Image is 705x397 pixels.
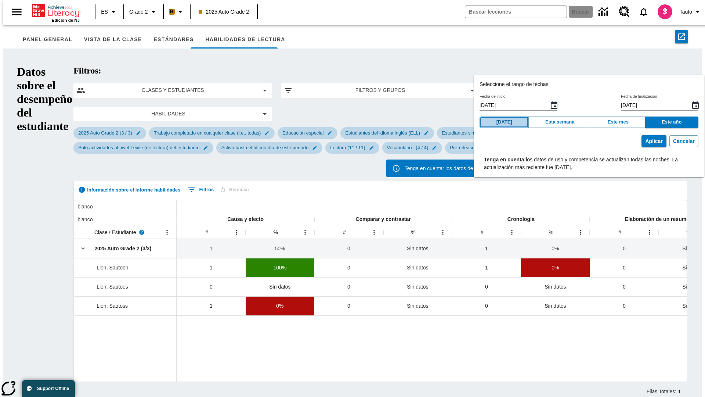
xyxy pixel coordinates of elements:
div: Editar Seleccionado filtro de Activo hasta el último día de este periodo elemento de submenú [216,142,322,154]
button: Aplicar [641,135,666,147]
span: 0 [623,264,626,272]
span: 0 [623,283,626,291]
div: 0, Sautoss Lion completó 0 preguntas para Cronología. [452,296,521,315]
span: 0 [347,302,350,310]
div: 0%, La puntuación promedio del primer intento de Sautoss Lion para Causa y efecto es 0%. [246,296,315,315]
div: Sin datos%, Sautoes Lion no tiene datos para Causa y efecto. [246,277,315,296]
button: Abrir menú [575,227,586,238]
span: Educación especial [278,130,328,136]
div: Editar Seleccionado filtro de Solo actividades al nivel Lexile (de lectura) del estudiante elemen... [73,142,213,154]
span: Estudiantes del idioma inglés (ELL) [341,130,424,136]
span: Grado 2 [129,8,148,16]
span: 0 [623,245,626,253]
h1: Datos sobre el desempeño del estudiante [17,65,72,394]
span: Sin datos [682,283,704,291]
button: Abrir menú [437,227,448,238]
span: Comparar y contrastar [356,216,411,222]
span: 1 [485,264,488,272]
div: Tenga en cuenta: los datos de dominio de habilidades se actualizan todas las noches. La última ac... [405,162,681,175]
label: Fecha de inicio [480,94,506,99]
span: % [686,229,691,235]
span: 1 [485,245,488,253]
span: # [481,229,484,235]
div: 0, Sautoes Lion completó 0 preguntas para Cronología. [452,277,521,296]
span: Sin datos [407,245,428,253]
span: 0 [347,245,350,253]
h2: Filtros: [73,66,687,76]
span: 50 % [275,245,285,253]
button: Seleccione las clases y los estudiantes opción del menú [76,86,269,95]
span: 0 [347,283,350,291]
div: 1, El número promedio de preguntas completadas por 2025 Auto Grade 2 (3/3) para Causa y efecto es 1. [177,239,246,258]
div: Sin datos%, Sautoes Lion no tiene datos para Comparar y contrastar. [383,277,452,296]
svg: Clic aquí para contraer la fila de la clase [79,245,87,252]
span: 2025 Auto Grade 2 [199,8,249,16]
div: #, Número promedio de preguntas que los estudiantes han completado para Cronología. [481,229,484,236]
span: # [618,229,621,235]
span: 0 [623,302,626,310]
button: Abrir menú [162,227,173,238]
div: Editar Seleccionado filtro de Estudiantes del idioma inglés (ELL) elemento de submenú [340,127,434,139]
button: Abrir menú [231,227,242,238]
span: 100 % [274,264,287,272]
span: 0 [347,264,350,272]
div: Editar Seleccionado filtro de 2025 Auto Grade 2 (3 / 3) elemento de submenú [73,127,146,139]
span: Activo hasta el último día de este periodo [217,145,313,150]
label: Fecha de finalización [621,94,657,99]
button: Perfil/Configuración [677,5,705,18]
span: Lectura (11 / 11) [326,145,369,150]
span: Trabajo completado en cualquier clase (i.e., todas) [149,130,265,136]
button: Habilidades de lectura [199,31,291,49]
span: Solo actividades al nivel Lexile (de lectura) del estudiante [74,145,204,150]
button: Abrir menú [506,227,517,238]
span: Habilidades [82,110,254,118]
div: #, Número promedio de preguntas que los estudiantes han completado para Causa y efecto. [205,229,208,236]
span: Sin datos [545,283,566,291]
img: avatar image [658,4,672,19]
span: blanco [77,204,93,210]
span: 1 [210,245,213,253]
button: Abrir menú [369,227,380,238]
button: Support Offline [22,380,75,397]
span: Sin datos [407,302,428,310]
div: Editar Seleccionado filtro de Lectura 11 estándares seleccionados / 11 estándares en grupo elemen... [325,142,379,154]
button: Exportar a CSV [675,30,688,43]
span: % [411,229,415,235]
span: Cronología [507,216,535,222]
div: Editar Seleccionado filtro de Vocabulario . 4 estándares seleccionados / 4 estándares en grupo el... [382,142,442,154]
span: Información sobre el informe habilidades [87,186,180,194]
span: 2025 Auto Grade 2 (3 / 3) [74,130,137,136]
span: # [343,229,346,235]
span: Clase / Estudiante [94,229,136,236]
button: Fecha de finalización, Selecciona una fecha, agosto 21, 2025, Seleccionada [688,98,703,113]
div: 50%, La puntuación promedio del primer intento de 2025 Auto Grade 2 (3/3) para Causa y efecto es ... [246,239,315,258]
button: Escoja un nuevo avatar [653,2,677,21]
span: Support Offline [37,386,69,391]
button: Abrir menú [644,227,655,238]
button: Abrir menú [300,227,311,238]
span: Sin datos [269,283,290,291]
span: Vocabulario . (4 / 4) [383,145,433,150]
div: 0, El número promedio de preguntas completadas por 2025 Auto Grade 2 (3/3) para Comparar y contra... [314,239,383,258]
div: 1, El número promedio de preguntas completadas por 2025 Auto Grade 2 (3/3) para Cronología es 1. [452,239,521,258]
button: Vista de la clase [78,31,148,49]
span: los datos de uso y competencia se actualizan todas las noches. La actualización más reciente fue ... [484,157,678,170]
span: # [205,229,208,235]
div: %, Porcentaje promedio correcto de las preguntas que los estudiantes han completado para Causa y ... [273,229,278,236]
span: % [549,229,553,235]
span: blanco [77,217,93,222]
div: Editar Seleccionado filtro de Estudiantes sin estatus de ELL o Educación Especial elemento de sub... [437,127,568,139]
a: Centro de información [594,2,614,22]
span: Pre-release (1 / 1) [445,145,493,150]
button: Clic aquí para contraer la fila de la clase [77,243,88,254]
button: Información sobre el informe habilidades [75,184,183,195]
div: Filas Totales: 1 [647,388,681,395]
span: Edición de NJ [52,18,80,22]
button: Aplicar filtros opción del menú [284,86,477,95]
button: Este año [645,117,698,128]
span: 0 % [552,245,559,253]
div: 0, Sautoen Lion completó 0 preguntas para Comparar y contrastar. [314,258,383,277]
button: Estándares [148,31,199,49]
div: 0, El número promedio de preguntas completadas por 2025 Auto Grade 2 (3/3) para Elaboración de un... [590,239,659,258]
span: B [170,7,174,16]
